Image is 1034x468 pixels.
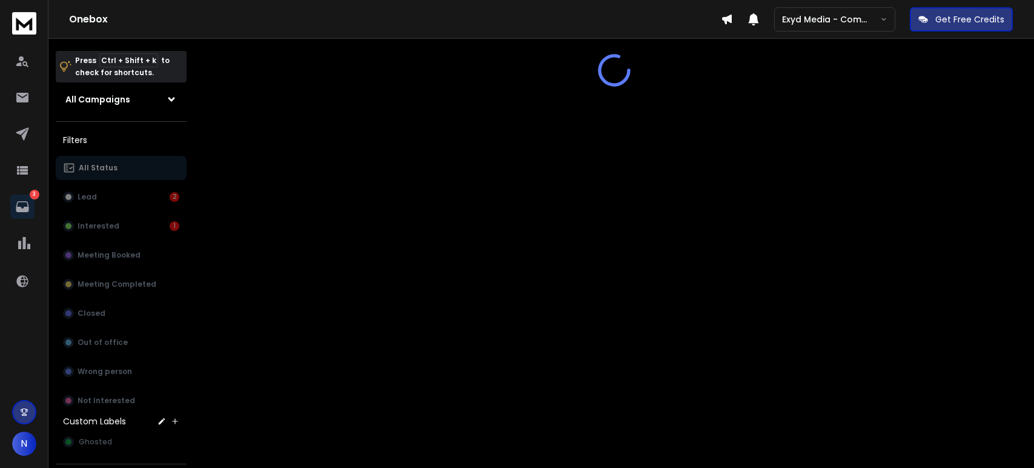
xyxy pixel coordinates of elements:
h3: Filters [56,132,187,149]
button: N [12,432,36,456]
p: Exyd Media - Commercial Cleaning [782,13,880,25]
h1: Onebox [69,12,721,27]
h1: All Campaigns [65,93,130,105]
button: All Campaigns [56,87,187,112]
a: 3 [10,195,35,219]
img: logo [12,12,36,35]
p: 3 [30,190,39,199]
span: Ctrl + Shift + k [99,53,158,67]
button: Get Free Credits [910,7,1013,32]
p: Press to check for shortcuts. [75,55,170,79]
h3: Custom Labels [63,415,126,427]
p: Get Free Credits [935,13,1004,25]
